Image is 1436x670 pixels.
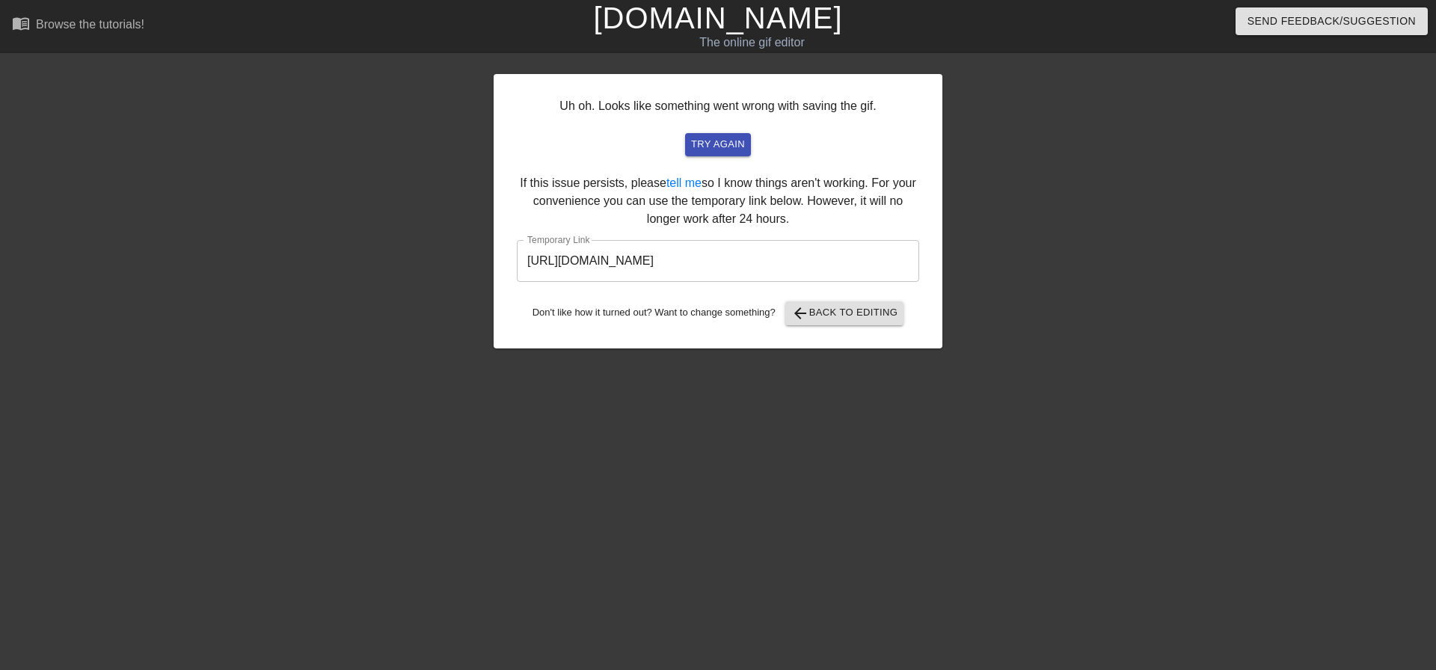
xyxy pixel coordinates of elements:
[685,133,751,156] button: try again
[12,14,144,37] a: Browse the tutorials!
[1236,7,1428,35] button: Send Feedback/Suggestion
[517,301,919,325] div: Don't like how it turned out? Want to change something?
[791,304,898,322] span: Back to Editing
[494,74,942,348] div: Uh oh. Looks like something went wrong with saving the gif. If this issue persists, please so I k...
[36,18,144,31] div: Browse the tutorials!
[691,136,745,153] span: try again
[785,301,904,325] button: Back to Editing
[666,176,702,189] a: tell me
[486,34,1018,52] div: The online gif editor
[791,304,809,322] span: arrow_back
[1248,12,1416,31] span: Send Feedback/Suggestion
[12,14,30,32] span: menu_book
[593,1,842,34] a: [DOMAIN_NAME]
[517,240,919,282] input: bare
